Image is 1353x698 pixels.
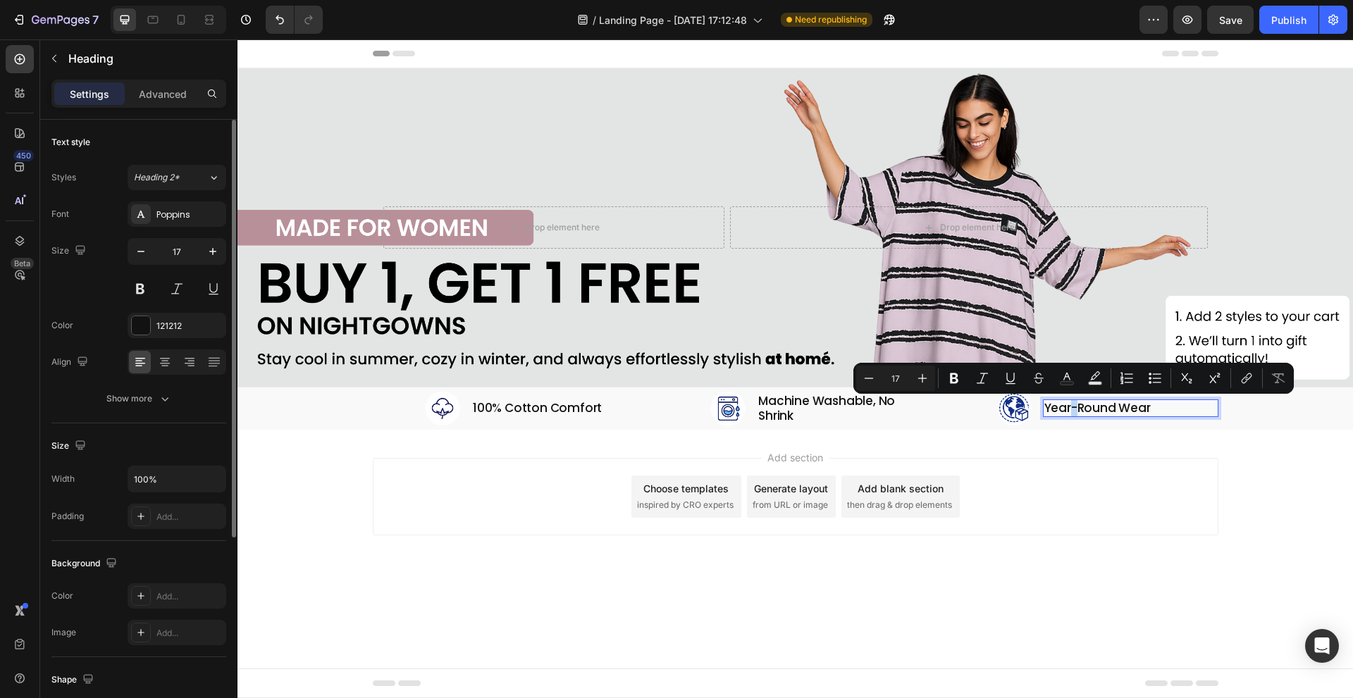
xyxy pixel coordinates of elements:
div: Open Intercom Messenger [1305,629,1339,663]
div: Text style [51,136,90,149]
div: Color [51,590,73,602]
div: Shape [51,671,97,690]
div: Add... [156,590,223,603]
div: Add blank section [620,442,706,456]
div: Drop element here [288,182,362,194]
div: 450 [13,150,34,161]
h2: Rich Text Editor. Editing area: main [805,360,981,377]
div: Padding [51,510,84,523]
div: Size [51,242,89,261]
div: Drop element here [703,182,777,194]
p: Advanced [139,87,187,101]
button: Show more [51,386,226,411]
span: Heading 2* [134,171,180,184]
button: Heading 2* [128,165,226,190]
span: inspired by CRO experts [400,459,496,472]
div: Poppins [156,208,223,221]
p: 100% Cotton Comfort [235,361,408,375]
div: Show more [106,392,172,406]
img: gempages_579919329915568661-9a7fce05-c418-41e3-99dc-19ceb86304a8.png [759,351,794,387]
button: 7 [6,6,105,34]
div: Undo/Redo [266,6,323,34]
img: gempages_579919329915568661-308f5f3e-8c51-4e68-969d-33c759b81f80.png [187,351,223,387]
span: Add section [524,411,591,425]
div: Add... [156,627,223,640]
span: Save [1219,14,1242,26]
p: 7 [92,11,99,28]
p: Heading [68,50,221,67]
div: Beta [11,258,34,269]
div: Generate layout [517,442,591,456]
img: gempages_579919329915568661-68208b43-cc86-4964-974e-bb62cded18cb.png [473,351,508,387]
p: Year-Round Wear [807,361,980,375]
div: Publish [1271,13,1306,27]
div: Styles [51,171,76,184]
div: Width [51,473,75,485]
div: Size [51,437,89,456]
div: Add... [156,511,223,523]
p: Settings [70,87,109,101]
span: then drag & drop elements [610,459,715,472]
span: Landing Page - [DATE] 17:12:48 [599,13,747,27]
h2: Rich Text Editor. Editing area: main [234,360,409,377]
div: 121212 [156,320,223,332]
iframe: Design area [237,39,1353,698]
div: Align [51,353,91,372]
div: Color [51,319,73,332]
div: Editor contextual toolbar [853,363,1294,394]
div: Font [51,208,69,220]
h2: Machine Washable, No Shrink [519,353,695,385]
span: from URL or image [515,459,591,472]
div: Image [51,626,76,639]
button: Publish [1259,6,1318,34]
button: Save [1207,6,1254,34]
span: Need republishing [795,13,867,26]
input: Auto [128,466,225,492]
span: / [593,13,596,27]
div: Background [51,554,120,573]
div: Choose templates [406,442,491,456]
